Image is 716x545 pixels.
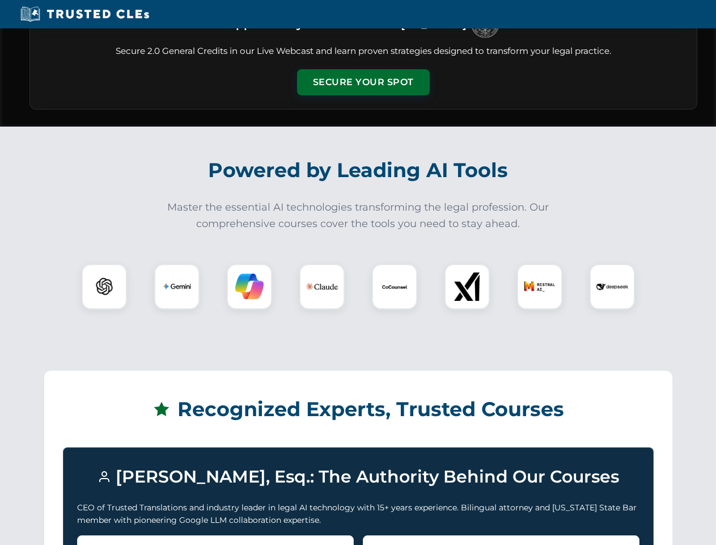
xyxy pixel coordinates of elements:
[444,264,490,309] div: xAI
[372,264,417,309] div: CoCounsel
[88,270,121,303] img: ChatGPT Logo
[299,264,345,309] div: Claude
[17,6,152,23] img: Trusted CLEs
[517,264,562,309] div: Mistral AI
[77,462,639,492] h3: [PERSON_NAME], Esq.: The Authority Behind Our Courses
[596,271,628,303] img: DeepSeek Logo
[306,271,338,303] img: Claude Logo
[235,272,264,301] img: Copilot Logo
[44,45,683,58] p: Secure 2.0 General Credits in our Live Webcast and learn proven strategies designed to transform ...
[380,272,409,301] img: CoCounsel Logo
[453,272,481,301] img: xAI Logo
[82,264,127,309] div: ChatGPT
[63,389,654,429] h2: Recognized Experts, Trusted Courses
[590,264,635,309] div: DeepSeek
[524,271,556,303] img: Mistral AI Logo
[44,150,672,190] h2: Powered by Leading AI Tools
[227,264,272,309] div: Copilot
[297,69,430,95] button: Secure Your Spot
[77,501,639,527] p: CEO of Trusted Translations and industry leader in legal AI technology with 15+ years experience....
[163,272,191,301] img: Gemini Logo
[160,199,557,232] p: Master the essential AI technologies transforming the legal profession. Our comprehensive courses...
[154,264,200,309] div: Gemini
